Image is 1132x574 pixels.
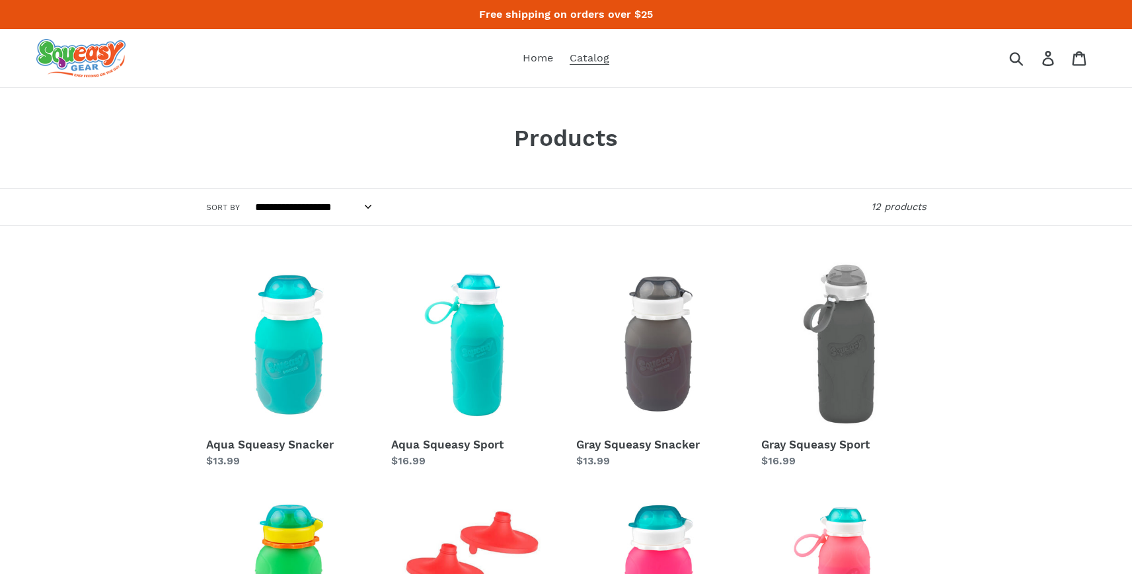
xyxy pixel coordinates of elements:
[516,48,560,68] a: Home
[206,201,240,213] label: Sort by
[570,52,609,65] span: Catalog
[523,52,553,65] span: Home
[514,124,618,152] span: Products
[36,39,126,77] img: squeasy gear snacker portable food pouch
[563,48,616,68] a: Catalog
[871,201,926,213] span: 12 products
[1014,44,1050,73] input: Search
